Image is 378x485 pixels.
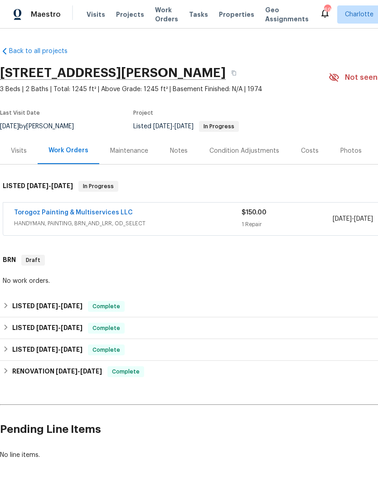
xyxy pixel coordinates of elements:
[340,146,362,155] div: Photos
[89,324,124,333] span: Complete
[242,220,333,229] div: 1 Repair
[200,124,238,129] span: In Progress
[51,183,73,189] span: [DATE]
[89,345,124,354] span: Complete
[36,346,82,353] span: -
[22,256,44,265] span: Draft
[61,325,82,331] span: [DATE]
[27,183,73,189] span: -
[12,344,82,355] h6: LISTED
[36,303,58,309] span: [DATE]
[89,302,124,311] span: Complete
[189,11,208,18] span: Tasks
[56,368,78,374] span: [DATE]
[12,301,82,312] h6: LISTED
[301,146,319,155] div: Costs
[36,346,58,353] span: [DATE]
[61,303,82,309] span: [DATE]
[170,146,188,155] div: Notes
[333,214,373,223] span: -
[14,209,133,216] a: Torogoz Painting & Multiservices LLC
[3,181,73,192] h6: LISTED
[108,367,143,376] span: Complete
[242,209,267,216] span: $150.00
[36,325,82,331] span: -
[27,183,48,189] span: [DATE]
[87,10,105,19] span: Visits
[80,368,102,374] span: [DATE]
[12,323,82,334] h6: LISTED
[133,110,153,116] span: Project
[12,366,102,377] h6: RENOVATION
[155,5,178,24] span: Work Orders
[14,219,242,228] span: HANDYMAN, PAINTING, BRN_AND_LRR, OD_SELECT
[354,216,373,222] span: [DATE]
[133,123,239,130] span: Listed
[345,10,373,19] span: Charlotte
[31,10,61,19] span: Maestro
[56,368,102,374] span: -
[153,123,194,130] span: -
[79,182,117,191] span: In Progress
[61,346,82,353] span: [DATE]
[110,146,148,155] div: Maintenance
[48,146,88,155] div: Work Orders
[174,123,194,130] span: [DATE]
[116,10,144,19] span: Projects
[209,146,279,155] div: Condition Adjustments
[11,146,27,155] div: Visits
[36,303,82,309] span: -
[333,216,352,222] span: [DATE]
[324,5,330,15] div: 69
[3,255,16,266] h6: BRN
[265,5,309,24] span: Geo Assignments
[219,10,254,19] span: Properties
[226,65,242,81] button: Copy Address
[36,325,58,331] span: [DATE]
[153,123,172,130] span: [DATE]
